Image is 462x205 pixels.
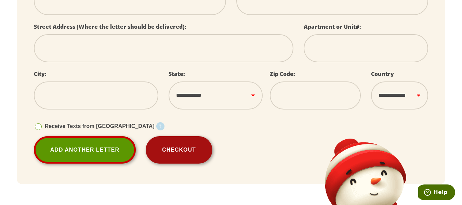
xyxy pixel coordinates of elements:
label: Street Address (Where the letter should be delivered): [34,23,186,30]
label: City: [34,70,47,78]
label: Apartment or Unit#: [304,23,361,30]
button: Checkout [146,136,212,164]
label: State: [169,70,185,78]
span: Receive Texts from [GEOGRAPHIC_DATA] [45,123,155,129]
a: Add Another Letter [34,136,136,164]
label: Country [371,70,394,78]
iframe: Opens a widget where you can find more information [418,184,455,202]
label: Zip Code: [270,70,295,78]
